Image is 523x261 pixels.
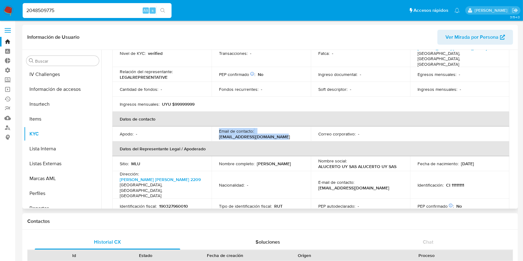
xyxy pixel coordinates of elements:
[156,6,169,15] button: search-icon
[512,7,518,14] a: Salir
[162,101,194,107] p: UYU $99999999
[24,156,101,171] button: Listas Externas
[24,126,101,141] button: KYC
[120,171,139,177] p: Dirección :
[456,203,462,209] p: No
[24,171,101,186] button: Marcas AML
[143,7,148,13] span: Alt
[423,238,433,246] span: Chat
[318,131,355,137] p: Correo corporativo :
[418,72,456,77] p: Egresos mensuales :
[120,203,157,209] p: Identificación fiscal :
[247,182,248,188] p: -
[360,72,361,77] p: -
[219,128,254,134] p: Email de contacto :
[120,69,173,74] p: Relación del representante :
[418,86,457,92] p: Ingresos mensuales :
[112,141,509,156] th: Datos del Representante Legal / Apoderado
[413,7,448,14] span: Accesos rápidos
[161,86,162,92] p: -
[131,161,140,166] p: MLU
[219,134,290,139] p: [EMAIL_ADDRESS][DOMAIN_NAME]
[120,182,202,199] h4: [GEOGRAPHIC_DATA], [GEOGRAPHIC_DATA], [GEOGRAPHIC_DATA]
[318,72,357,77] p: Ingreso documental :
[318,179,354,185] p: E-mail de contacto :
[186,252,264,259] div: Fecha de creación
[475,7,510,13] p: agustin.duran@mercadolibre.com
[318,51,329,56] p: Fatca :
[24,112,101,126] button: Items
[29,58,34,63] button: Buscar
[159,203,188,209] p: 190327960010
[24,201,101,216] button: Reportes
[250,51,251,56] p: -
[27,218,513,224] h1: Contactos
[120,101,159,107] p: Ingresos mensuales :
[350,86,351,92] p: -
[24,186,101,201] button: Perfiles
[273,252,336,259] div: Origen
[418,161,458,166] p: Fecha de nacimiento :
[219,72,255,77] p: PEP confirmado :
[459,72,460,77] p: -
[120,86,158,92] p: Cantidad de fondos :
[43,252,106,259] div: Id
[24,141,101,156] button: Lista Interna
[318,203,355,209] p: PEP autodeclarado :
[358,203,359,209] p: -
[219,161,254,166] p: Nombre completo :
[445,30,498,45] span: Ver Mirada por Persona
[24,67,101,82] button: IV Challenges
[345,252,508,259] div: Proceso
[258,72,263,77] p: No
[418,203,454,209] p: PEP confirmado :
[358,131,359,137] p: -
[114,252,177,259] div: Estado
[460,86,461,92] p: -
[148,51,163,56] p: verified
[418,51,499,67] h4: [GEOGRAPHIC_DATA], [GEOGRAPHIC_DATA], [GEOGRAPHIC_DATA]
[454,8,460,13] a: Notificaciones
[120,161,129,166] p: Sitio :
[219,86,258,92] p: Fondos recurrentes :
[446,182,464,188] p: CI 11111111
[219,51,248,56] p: Transacciones :
[120,131,133,137] p: Apodo :
[437,30,513,45] button: Ver Mirada por Persona
[24,82,101,97] button: Información de accesos
[120,74,168,80] p: LEGALREPRESENTATIVE
[256,238,280,246] span: Soluciones
[257,161,291,166] p: [PERSON_NAME]
[461,161,474,166] p: [DATE]
[27,34,79,40] h1: Información de Usuario
[94,238,121,246] span: Historial CX
[318,86,347,92] p: Soft descriptor :
[418,182,444,188] p: Identificación :
[112,112,509,126] th: Datos de contacto
[318,164,396,169] p: ALUCERTO UY SAS ALUCERTO UY SAS
[35,58,96,64] input: Buscar
[318,185,389,191] p: [EMAIL_ADDRESS][DOMAIN_NAME]
[120,176,201,183] a: [PERSON_NAME] [PERSON_NAME] 2209
[332,51,333,56] p: -
[219,203,272,209] p: Tipo de identificación fiscal :
[152,7,154,13] span: s
[261,86,262,92] p: -
[274,203,283,209] p: RUT
[136,131,137,137] p: -
[23,7,172,15] input: Buscar usuario o caso...
[24,97,101,112] button: Insurtech
[120,51,145,56] p: Nivel de KYC :
[318,158,347,164] p: Nombre social :
[219,182,244,188] p: Nacionalidad :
